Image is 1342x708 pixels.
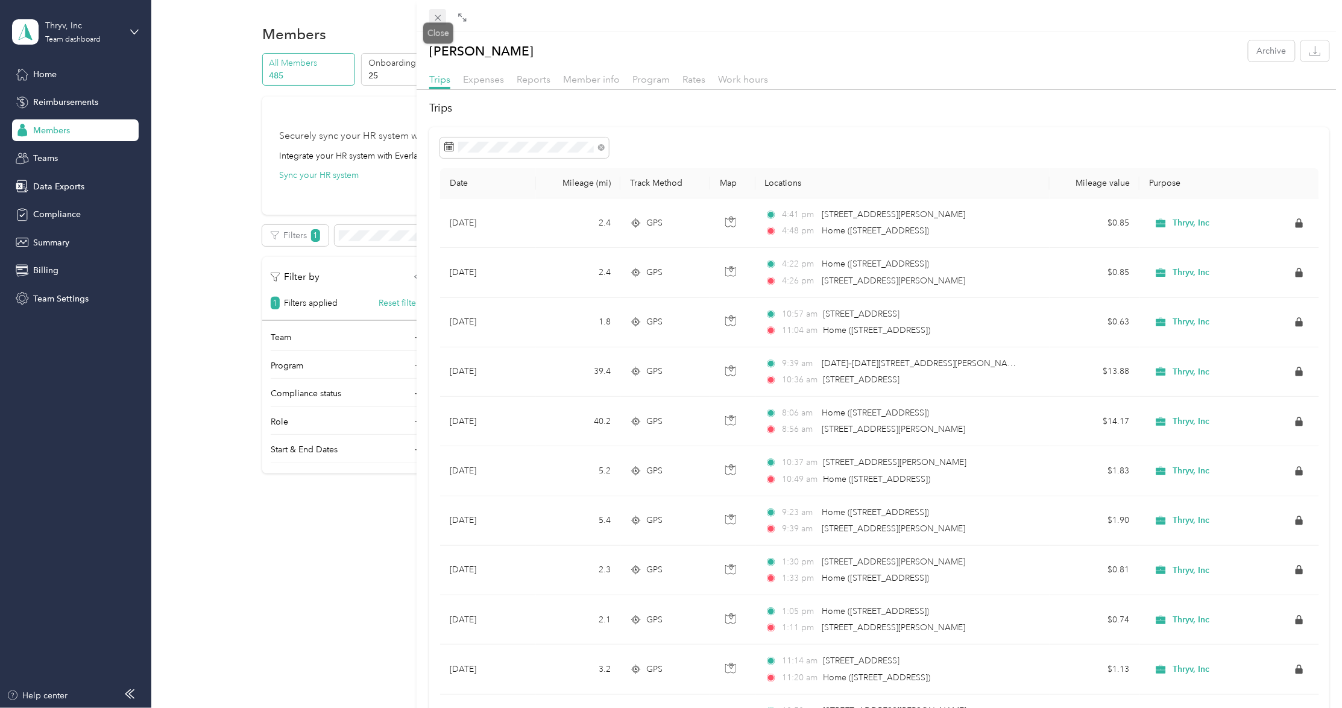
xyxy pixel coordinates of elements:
td: 5.2 [536,446,620,496]
span: Reports [517,74,550,85]
span: 9:23 am [782,506,816,519]
span: 10:36 am [782,373,817,387]
span: Home ([STREET_ADDRESS]) [822,573,929,583]
td: 40.2 [536,397,620,446]
td: $0.85 [1050,248,1139,297]
span: Home ([STREET_ADDRESS]) [822,408,929,418]
p: [PERSON_NAME] [429,40,534,62]
span: [STREET_ADDRESS][PERSON_NAME] [822,276,965,286]
td: 5.4 [536,496,620,546]
span: Thryv, Inc [1173,267,1209,278]
span: Thryv, Inc [1173,664,1209,675]
span: Thryv, Inc [1173,466,1209,476]
span: Home ([STREET_ADDRESS]) [823,325,930,335]
span: 4:41 pm [782,208,816,221]
span: [STREET_ADDRESS][PERSON_NAME] [822,523,965,534]
span: Program [632,74,670,85]
th: Date [440,168,536,198]
span: [STREET_ADDRESS][PERSON_NAME] [822,424,965,434]
td: $0.74 [1050,595,1139,645]
td: [DATE] [440,397,536,446]
td: $0.85 [1050,198,1139,248]
span: [STREET_ADDRESS] [823,375,899,385]
span: [DATE]–[DATE][STREET_ADDRESS][PERSON_NAME] [822,358,1022,368]
span: Thryv, Inc [1173,416,1209,427]
span: GPS [646,514,663,527]
span: Home ([STREET_ADDRESS]) [822,606,929,616]
td: 2.4 [536,198,620,248]
span: Thryv, Inc [1173,515,1209,526]
th: Map [710,168,755,198]
span: Thryv, Inc [1173,367,1209,378]
td: 1.8 [536,298,620,347]
span: 10:37 am [782,456,817,469]
span: GPS [646,464,663,478]
div: Close [423,22,453,43]
td: [DATE] [440,645,536,694]
span: GPS [646,315,663,329]
span: Work hours [718,74,768,85]
td: [DATE] [440,347,536,397]
td: $0.81 [1050,546,1139,595]
td: [DATE] [440,595,536,645]
span: 8:06 am [782,406,816,420]
span: [STREET_ADDRESS][PERSON_NAME] [822,209,965,220]
td: [DATE] [440,546,536,595]
td: $1.90 [1050,496,1139,546]
span: Member info [563,74,620,85]
span: 11:14 am [782,654,817,668]
span: Home ([STREET_ADDRESS]) [822,226,929,236]
span: Home ([STREET_ADDRESS]) [822,507,929,517]
span: Rates [682,74,705,85]
span: 1:11 pm [782,621,816,634]
span: 4:22 pm [782,258,816,271]
td: 39.4 [536,347,620,397]
span: [STREET_ADDRESS] [823,309,899,319]
th: Purpose [1139,168,1319,198]
span: 1:05 pm [782,605,816,618]
span: [STREET_ADDRESS][PERSON_NAME] [822,622,965,633]
span: Trips [429,74,450,85]
span: 4:48 pm [782,224,816,238]
td: $14.17 [1050,397,1139,446]
th: Mileage value [1050,168,1139,198]
span: [STREET_ADDRESS] [823,656,899,666]
iframe: Everlance-gr Chat Button Frame [1274,640,1342,708]
span: Home ([STREET_ADDRESS]) [823,672,930,683]
span: GPS [646,217,663,230]
td: 3.2 [536,645,620,694]
span: GPS [646,266,663,279]
span: 4:26 pm [782,274,816,288]
td: $1.13 [1050,645,1139,694]
th: Track Method [620,168,710,198]
th: Mileage (mi) [536,168,620,198]
span: GPS [646,663,663,676]
span: Thryv, Inc [1173,615,1209,625]
td: 2.4 [536,248,620,297]
span: 9:39 am [782,357,816,370]
span: GPS [646,365,663,378]
td: $0.63 [1050,298,1139,347]
span: GPS [646,613,663,627]
span: Home ([STREET_ADDRESS]) [823,474,930,484]
span: 8:56 am [782,423,816,436]
td: $13.88 [1050,347,1139,397]
td: [DATE] [440,446,536,496]
span: [STREET_ADDRESS][PERSON_NAME] [822,557,965,567]
span: 10:49 am [782,473,817,486]
span: GPS [646,415,663,428]
td: $1.83 [1050,446,1139,496]
span: Home ([STREET_ADDRESS]) [822,259,929,269]
button: Archive [1249,40,1295,62]
h2: Trips [429,100,1329,116]
span: 1:30 pm [782,555,816,569]
span: 1:33 pm [782,572,816,585]
span: 11:04 am [782,324,817,337]
span: 10:57 am [782,308,817,321]
td: [DATE] [440,298,536,347]
td: [DATE] [440,248,536,297]
span: 9:39 am [782,522,816,536]
span: 11:20 am [782,671,817,684]
td: [DATE] [440,496,536,546]
th: Locations [755,168,1050,198]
